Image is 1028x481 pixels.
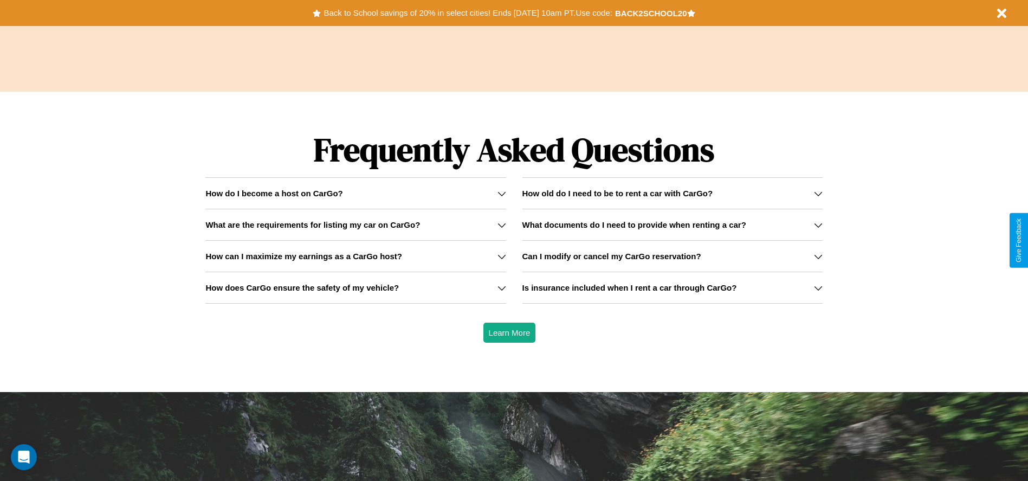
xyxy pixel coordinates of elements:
[522,252,701,261] h3: Can I modify or cancel my CarGo reservation?
[522,220,746,229] h3: What documents do I need to provide when renting a car?
[11,444,37,470] div: Open Intercom Messenger
[205,122,822,177] h1: Frequently Asked Questions
[615,9,687,18] b: BACK2SCHOOL20
[522,283,737,292] h3: Is insurance included when I rent a car through CarGo?
[1015,219,1023,262] div: Give Feedback
[321,5,615,21] button: Back to School savings of 20% in select cities! Ends [DATE] 10am PT.Use code:
[205,252,402,261] h3: How can I maximize my earnings as a CarGo host?
[205,189,342,198] h3: How do I become a host on CarGo?
[483,323,536,343] button: Learn More
[205,220,420,229] h3: What are the requirements for listing my car on CarGo?
[205,283,399,292] h3: How does CarGo ensure the safety of my vehicle?
[522,189,713,198] h3: How old do I need to be to rent a car with CarGo?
